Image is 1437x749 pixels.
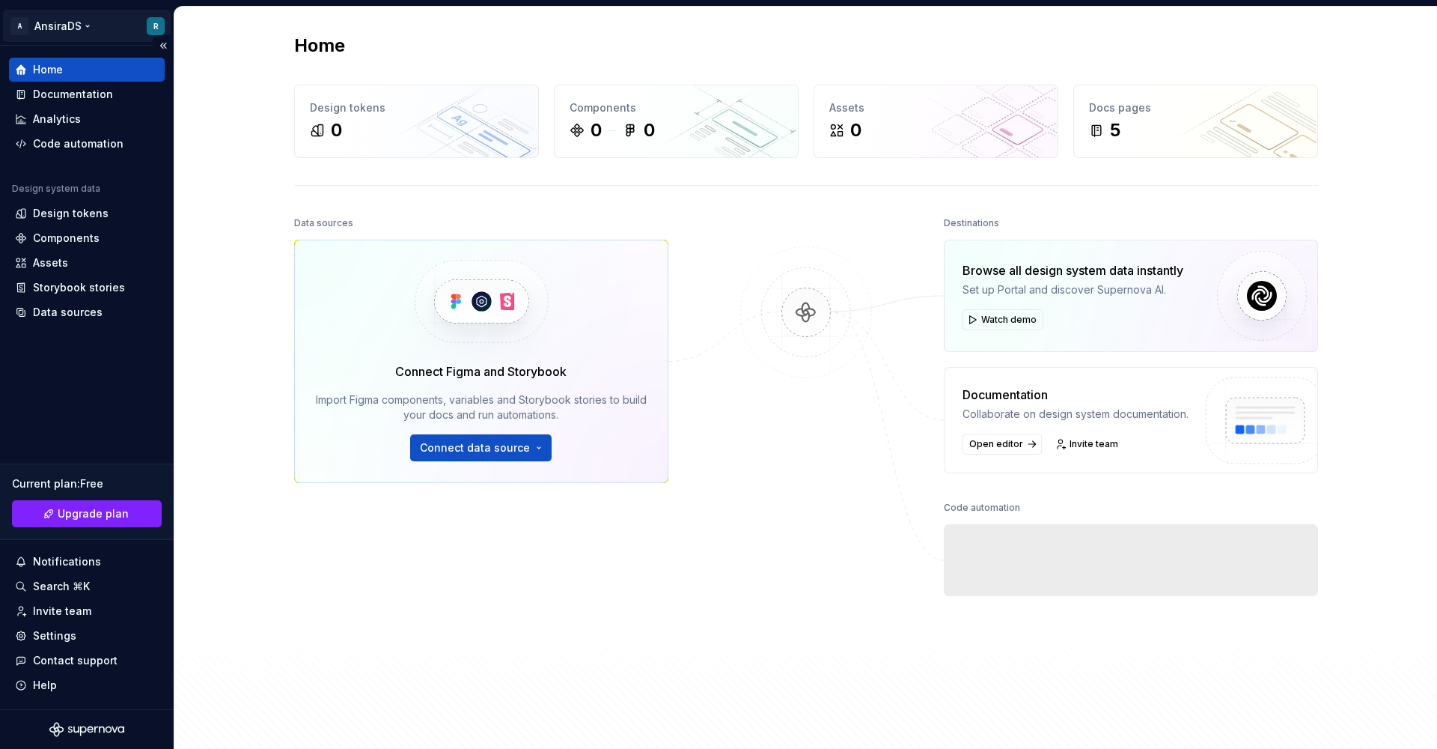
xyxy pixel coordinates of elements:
div: AnsiraDS [34,19,82,34]
a: Analytics [9,107,165,131]
div: Notifications [33,554,101,569]
div: Documentation [33,87,113,102]
div: Design tokens [33,206,109,221]
div: Connect Figma and Storybook [395,363,567,380]
div: R [153,20,159,32]
span: Watch demo [981,314,1037,326]
div: Import Figma components, variables and Storybook stories to build your docs and run automations. [316,392,647,422]
div: Components [33,231,100,246]
a: Assets [9,251,165,275]
div: Documentation [962,386,1189,404]
a: Settings [9,624,165,648]
a: Design tokens [9,201,165,225]
div: Search ⌘K [33,579,90,594]
a: Design tokens0 [294,85,539,158]
button: Search ⌘K [9,574,165,598]
div: Design system data [12,183,100,195]
div: Browse all design system data instantly [962,261,1183,279]
button: AAnsiraDSR [3,10,171,42]
div: Data sources [33,305,103,320]
span: Connect data source [420,440,530,455]
span: Open editor [969,438,1023,450]
div: 0 [331,118,342,142]
div: Storybook stories [33,280,125,295]
div: Home [33,62,63,77]
button: Contact support [9,649,165,673]
h2: Home [294,34,345,58]
div: Set up Portal and discover Supernova AI. [962,282,1183,297]
div: 0 [591,118,602,142]
span: Upgrade plan [58,506,129,521]
button: Help [9,673,165,697]
div: Data sources [294,213,353,234]
a: Home [9,58,165,82]
button: Connect data source [410,434,552,461]
div: 0 [850,118,861,142]
a: Invite team [9,599,165,623]
div: Current plan : Free [12,476,162,491]
div: Code automation [944,497,1020,518]
a: Invite team [1051,434,1125,455]
a: Assets0 [814,85,1058,158]
a: Components [9,226,165,250]
button: Notifications [9,550,165,574]
div: Docs pages [1089,100,1302,115]
a: Docs pages5 [1073,85,1318,158]
div: 5 [1110,118,1120,142]
div: Components [570,100,783,115]
div: Code automation [33,136,123,151]
div: Analytics [33,112,81,127]
a: Documentation [9,82,165,106]
div: 0 [644,118,655,142]
button: Upgrade plan [12,500,162,527]
button: Watch demo [962,309,1043,330]
div: Contact support [33,653,118,668]
div: Help [33,678,57,693]
div: Assets [33,255,68,270]
div: Collaborate on design system documentation. [962,407,1189,422]
div: Invite team [33,604,91,619]
a: Storybook stories [9,276,165,300]
div: Design tokens [310,100,523,115]
div: Destinations [944,213,999,234]
div: A [10,17,28,35]
svg: Supernova Logo [49,722,124,737]
div: Settings [33,628,76,643]
button: Collapse sidebar [153,35,174,56]
a: Components00 [554,85,799,158]
a: Data sources [9,300,165,324]
a: Code automation [9,132,165,156]
a: Open editor [962,434,1042,455]
div: Assets [829,100,1043,115]
span: Invite team [1070,438,1118,450]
